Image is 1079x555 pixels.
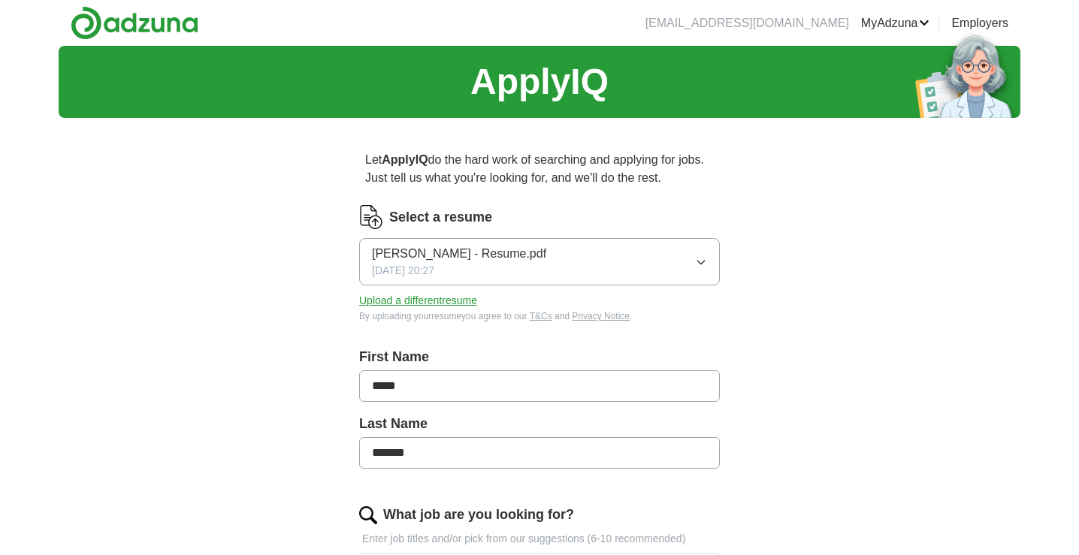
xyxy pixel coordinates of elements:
label: Last Name [359,414,720,434]
a: T&Cs [530,311,552,321]
label: First Name [359,347,720,367]
span: [PERSON_NAME] - Resume.pdf [372,245,546,263]
p: Let do the hard work of searching and applying for jobs. Just tell us what you're looking for, an... [359,145,720,193]
button: Upload a differentresume [359,293,477,309]
strong: ApplyIQ [382,153,428,166]
span: [DATE] 20:27 [372,263,434,279]
a: Privacy Notice [572,311,630,321]
h1: ApplyIQ [470,55,609,109]
img: search.png [359,506,377,524]
button: [PERSON_NAME] - Resume.pdf[DATE] 20:27 [359,238,720,285]
a: Employers [951,14,1008,32]
img: Adzuna logo [71,6,198,40]
label: Select a resume [389,207,492,228]
p: Enter job titles and/or pick from our suggestions (6-10 recommended) [359,531,720,547]
label: What job are you looking for? [383,505,574,525]
img: CV Icon [359,205,383,229]
li: [EMAIL_ADDRESS][DOMAIN_NAME] [645,14,849,32]
a: MyAdzuna [861,14,930,32]
div: By uploading your resume you agree to our and . [359,309,720,323]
